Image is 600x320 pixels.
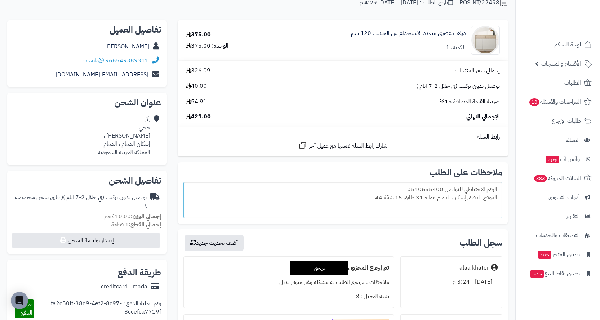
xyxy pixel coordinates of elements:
div: creditcard - mada [101,283,147,291]
a: واتساب [83,56,104,65]
span: العملاء [566,135,580,145]
div: توصيل بدون تركيب (في خلال 2-7 ايام ) [13,193,147,210]
a: [PERSON_NAME] [105,42,149,51]
a: أدوات التسويق [520,189,596,206]
h2: طريقة الدفع [117,268,161,277]
span: 54.91 [186,98,207,106]
span: لوحة التحكم [554,40,581,50]
a: التقارير [520,208,596,225]
span: شارك رابط السلة نفسها مع عميل آخر [309,142,387,150]
div: مرتجع [290,261,348,275]
span: الأقسام والمنتجات [541,59,581,69]
a: المراجعات والأسئلة10 [520,93,596,111]
span: المراجعات والأسئلة [529,97,581,107]
button: إصدار بوليصة الشحن [12,233,160,248]
strong: إجمالي الوزن: [131,212,161,221]
a: السلات المتروكة383 [520,170,596,187]
a: طلبات الإرجاع [520,112,596,130]
span: السلات المتروكة [533,173,581,183]
strong: إجمالي القطع: [129,220,161,229]
h2: ملاحظات على الطلب [183,168,502,177]
span: ( طرق شحن مخصصة ) [15,193,147,210]
div: رقم عملية الدفع : fa2c50ff-38d9-4ef2-8c97-8ccefca7719f [34,299,161,318]
div: زكي حجي [PERSON_NAME] ، إسكان الدمام ، الدمام المملكة العربية السعودية [98,115,150,156]
a: وآتس آبجديد [520,150,596,168]
img: 1752738585-1-90x90.jpg [471,26,499,55]
img: logo-2.png [551,5,593,21]
div: تنبيه العميل : لا [188,289,389,303]
span: تطبيق نقاط البيع [530,269,580,279]
b: تم إرجاع المخزون [348,263,389,272]
h2: تفاصيل العميل [13,26,161,34]
div: [DATE] - 3:24 م [405,275,498,289]
span: جديد [538,251,551,259]
span: تطبيق المتجر [537,249,580,260]
h2: عنوان الشحن [13,98,161,107]
small: 10.00 كجم [104,212,161,221]
div: الكمية: 1 [446,43,466,51]
small: 1 قطعة [111,220,161,229]
div: رابط السلة [181,133,505,141]
span: الإجمالي النهائي [466,113,500,121]
span: وآتس آب [545,154,580,164]
div: ملاحظات : مرتجع الطلب به مشكلة وغير متوفر بديل [188,275,389,289]
span: جديد [530,270,544,278]
span: جديد [546,156,559,163]
div: 375.00 [186,31,211,39]
span: أدوات التسويق [548,192,580,202]
span: توصيل بدون تركيب (في خلال 2-7 ايام ) [416,82,500,90]
a: تطبيق المتجرجديد [520,246,596,263]
div: alaa khater [459,264,489,272]
a: تطبيق نقاط البيعجديد [520,265,596,282]
div: الرقم الاحتياطي للتواصل 0540655400 الموقع الدقيق إسكان الدمام عمارة 31 طابق 15 شقة 44. [183,182,502,218]
a: لوحة التحكم [520,36,596,53]
a: دولاب عصري متعدد الاستخدام من الخشب 120 سم [351,29,466,37]
span: 40.00 [186,82,207,90]
span: 421.00 [186,113,211,121]
a: العملاء [520,131,596,149]
div: Open Intercom Messenger [11,292,28,309]
span: 383 [533,174,548,183]
a: الطلبات [520,74,596,91]
a: شارك رابط السلة نفسها مع عميل آخر [298,141,387,150]
a: [EMAIL_ADDRESS][DOMAIN_NAME] [55,70,148,79]
button: أضف تحديث جديد [185,235,244,251]
a: 966549389311 [105,56,148,65]
span: التطبيقات والخدمات [536,230,580,240]
h2: تفاصيل الشحن [13,176,161,185]
span: إجمالي سعر المنتجات [455,67,500,75]
span: طلبات الإرجاع [552,116,581,126]
span: التقارير [566,211,580,221]
span: 10 [529,98,540,107]
h3: سجل الطلب [459,239,502,247]
span: 326.09 [186,67,210,75]
div: الوحدة: 375.00 [186,42,228,50]
a: التطبيقات والخدمات [520,227,596,244]
span: الطلبات [564,78,581,88]
span: ضريبة القيمة المضافة 15% [439,98,500,106]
